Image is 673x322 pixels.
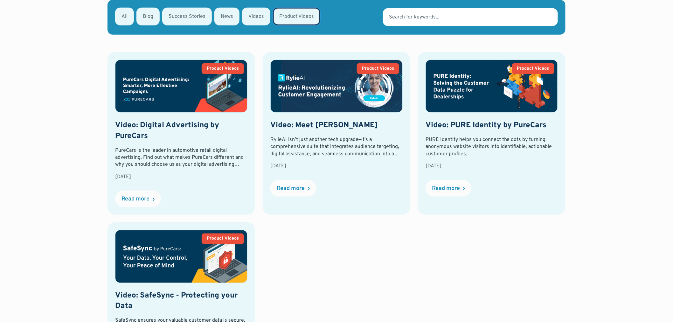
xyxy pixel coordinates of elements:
[115,291,247,312] h2: Video: SafeSync - Protecting your Data
[115,147,247,168] div: PureCars is the leader in automotive retail digital advertising. Find out what makes PureCars dif...
[277,186,305,192] div: Read more
[270,120,403,131] h2: Video: Meet [PERSON_NAME]
[121,196,149,202] div: Read more
[270,136,403,157] div: RylieAI isn’t just another tech upgrade—it’s a comprehensive suite that integrates audience targe...
[270,163,403,170] div: [DATE]
[207,66,239,71] div: Product Videos
[362,66,394,71] div: Product Videos
[432,186,460,192] div: Read more
[418,52,565,215] a: Product VideosVideo: PURE Identity by PureCarsPURE Identity helps you connect the dots by turning...
[426,163,558,170] div: [DATE]
[207,237,239,241] div: Product Videos
[426,120,558,131] h2: Video: PURE Identity by PureCars
[108,52,255,215] a: Product VideosVideo: Digital Advertising by PureCarsPureCars is the leader in automotive retail d...
[115,173,247,180] div: [DATE]
[263,52,410,215] a: Product VideosVideo: Meet [PERSON_NAME]RylieAI isn’t just another tech upgrade—it’s a comprehensi...
[517,66,549,71] div: Product Videos
[426,136,558,157] div: PURE Identity helps you connect the dots by turning anonymous website visitors into identifiable,...
[115,120,247,142] h2: Video: Digital Advertising by PureCars
[383,8,558,26] input: Search for keywords...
